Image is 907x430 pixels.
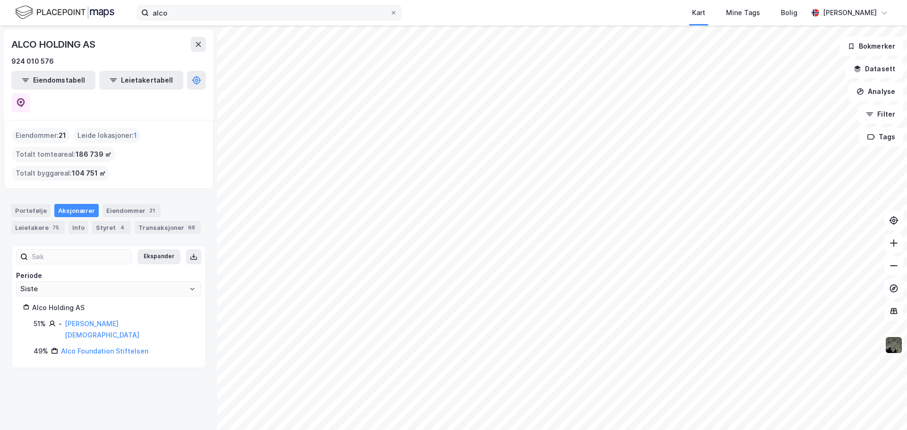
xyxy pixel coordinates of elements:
div: [PERSON_NAME] [823,7,877,18]
div: Kontrollprogram for chat [860,385,907,430]
button: Ekspander [137,249,180,264]
div: 49% [34,346,48,357]
div: Info [68,221,88,234]
a: [PERSON_NAME] [DEMOGRAPHIC_DATA] [65,320,139,339]
div: Bolig [781,7,797,18]
button: Eiendomstabell [11,71,95,90]
a: Alco Foundation Stiftelsen [61,347,148,355]
input: Søk [28,250,131,264]
button: Datasett [846,59,903,78]
div: 4 [118,223,127,232]
img: logo.f888ab2527a4732fd821a326f86c7f29.svg [15,4,114,21]
div: Kart [692,7,705,18]
div: 51% [34,318,46,329]
button: Leietakertabell [99,71,183,90]
span: 21 [59,130,66,141]
div: 68 [186,223,197,232]
div: 924 010 576 [11,56,54,67]
button: Bokmerker [839,37,903,56]
div: Styret [92,221,131,234]
div: Mine Tags [726,7,760,18]
div: - [59,318,62,329]
div: Totalt tomteareal : [12,147,115,162]
button: Analyse [848,82,903,101]
div: Periode [16,270,201,281]
input: Søk på adresse, matrikkel, gårdeiere, leietakere eller personer [149,6,390,20]
button: Open [188,285,196,293]
iframe: Chat Widget [860,385,907,430]
div: Eiendommer [103,204,161,217]
div: Aksjonærer [54,204,99,217]
div: Leietakere [11,221,65,234]
div: ALCO HOLDING AS [11,37,97,52]
span: 1 [134,130,137,141]
div: 21 [147,206,157,215]
div: Portefølje [11,204,51,217]
span: 104 751 ㎡ [72,168,106,179]
img: 9k= [885,336,903,354]
button: Tags [859,127,903,146]
button: Filter [858,105,903,124]
span: 186 739 ㎡ [76,149,111,160]
div: Transaksjoner [135,221,201,234]
div: 75 [51,223,61,232]
div: Alco Holding AS [32,302,194,313]
div: Eiendommer : [12,128,70,143]
div: Leide lokasjoner : [74,128,141,143]
div: Totalt byggareal : [12,166,110,181]
input: ClearOpen [17,282,201,296]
